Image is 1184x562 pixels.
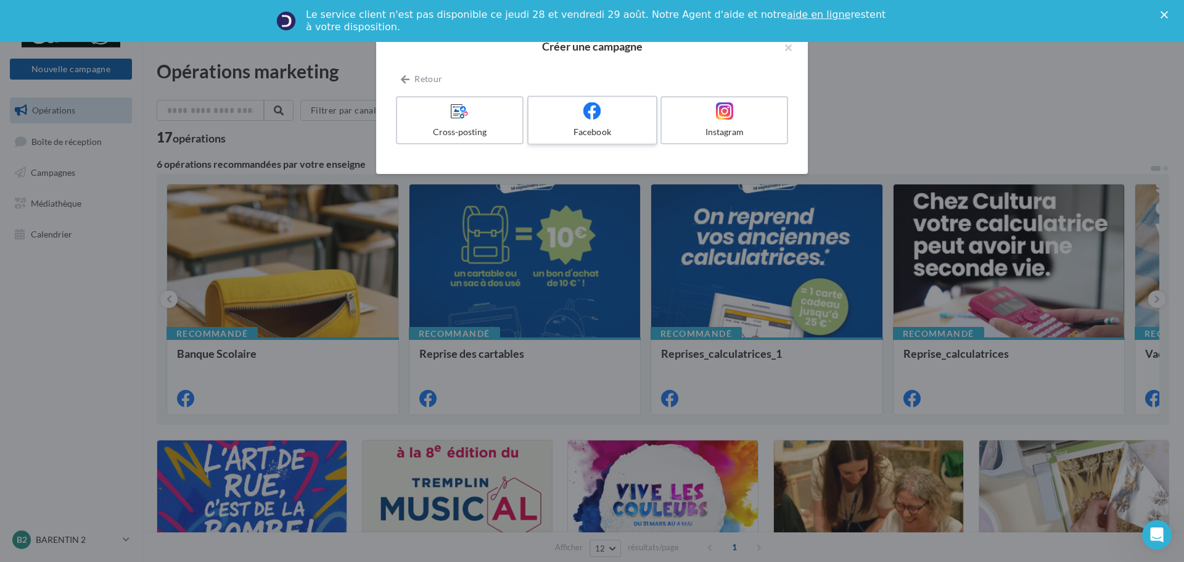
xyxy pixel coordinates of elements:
[396,72,447,86] button: Retour
[667,126,782,138] div: Instagram
[402,126,517,138] div: Cross-posting
[306,9,888,33] div: Le service client n'est pas disponible ce jeudi 28 et vendredi 29 août. Notre Agent d'aide et not...
[787,9,850,20] a: aide en ligne
[276,11,296,31] img: Profile image for Service-Client
[396,41,788,52] h2: Créer une campagne
[1142,520,1172,550] iframe: Intercom live chat
[1161,11,1173,19] div: Fermer
[533,126,651,138] div: Facebook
